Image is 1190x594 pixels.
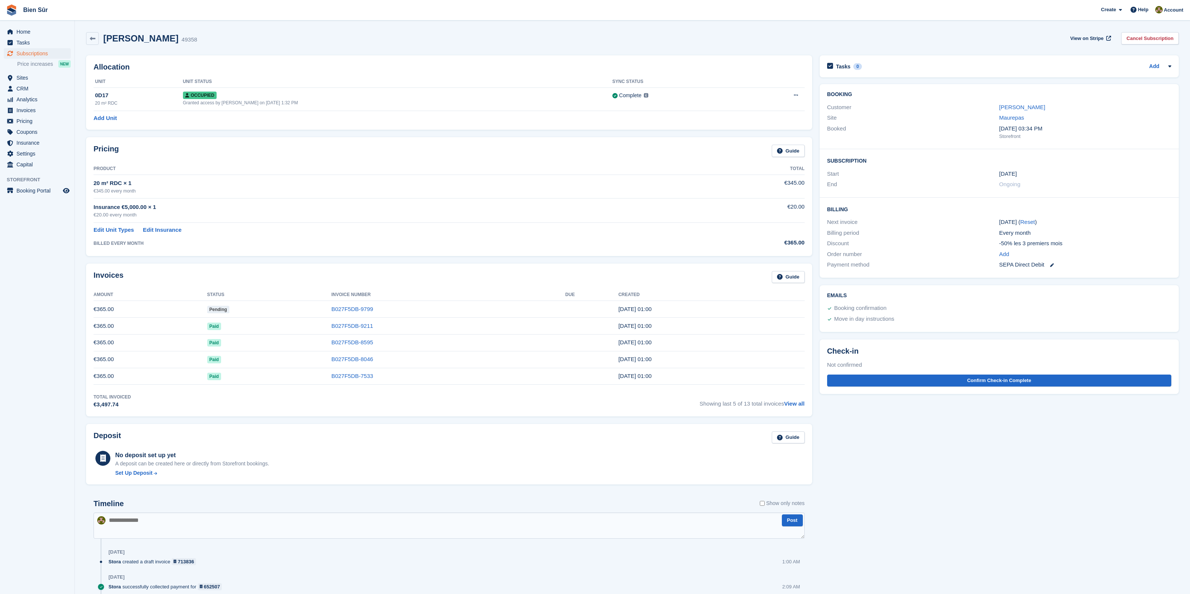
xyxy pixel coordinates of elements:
[331,339,373,345] a: B027F5DB-8595
[612,76,746,88] th: Sync Status
[94,499,124,508] h2: Timeline
[618,323,652,329] time: 2025-07-19 23:00:55 UTC
[198,583,222,590] a: 652507
[94,163,672,175] th: Product
[4,27,71,37] a: menu
[834,304,887,313] div: Booking confirmation
[827,375,1171,387] button: Confirm Check-in Complete
[672,198,805,223] td: €20.00
[827,360,1171,370] div: Not confirmed
[108,549,125,555] div: [DATE]
[4,94,71,105] a: menu
[760,499,765,507] input: Show only notes
[782,558,800,565] div: 1:00 AM
[1121,32,1179,44] a: Cancel Subscription
[94,63,805,71] h2: Allocation
[94,394,131,400] div: Total Invoiced
[94,400,131,409] div: €3,497.74
[95,100,183,107] div: 20 m² RDC
[94,301,207,318] td: €365.00
[836,63,851,70] h2: Tasks
[183,99,612,106] div: Granted access by [PERSON_NAME] on [DATE] 1:32 PM
[618,356,652,362] time: 2025-05-19 23:00:50 UTC
[115,469,269,477] a: Set Up Deposit
[619,92,642,99] div: Complete
[16,73,61,83] span: Sites
[1155,6,1163,13] img: Matthieu Burnand
[97,516,105,524] img: Matthieu Burnand
[115,451,269,460] div: No deposit set up yet
[94,203,672,212] div: Insurance €5,000.00 × 1
[207,289,331,301] th: Status
[827,205,1171,213] h2: Billing
[94,76,183,88] th: Unit
[827,170,999,178] div: Start
[143,226,181,234] a: Edit Insurance
[94,368,207,385] td: €365.00
[672,175,805,198] td: €345.00
[331,306,373,312] a: B027F5DB-9799
[853,63,862,70] div: 0
[94,188,672,194] div: €345.00 every month
[4,185,71,196] a: menu
[94,226,134,234] a: Edit Unit Types
[4,105,71,116] a: menu
[207,356,221,363] span: Paid
[999,250,1009,259] a: Add
[827,250,999,259] div: Order number
[827,124,999,140] div: Booked
[94,351,207,368] td: €365.00
[16,37,61,48] span: Tasks
[331,323,373,329] a: B027F5DB-9211
[204,583,220,590] div: 652507
[94,318,207,335] td: €365.00
[16,116,61,126] span: Pricing
[760,499,805,507] label: Show only notes
[1067,32,1113,44] a: View on Stripe
[672,163,805,175] th: Total
[618,306,652,312] time: 2025-08-19 23:00:07 UTC
[827,180,999,189] div: End
[17,60,71,68] a: Price increases NEW
[784,400,805,407] a: View all
[999,104,1045,110] a: [PERSON_NAME]
[108,583,226,590] div: successfully collected payment for
[94,289,207,301] th: Amount
[672,238,805,247] div: €365.00
[16,138,61,148] span: Insurance
[827,239,999,248] div: Discount
[115,460,269,468] p: A deposit can be created here or directly from Storefront bookings.
[94,211,672,219] div: €20.00 every month
[16,27,61,37] span: Home
[565,289,618,301] th: Due
[4,83,71,94] a: menu
[94,240,672,247] div: BILLED EVERY MONTH
[4,37,71,48] a: menu
[58,60,71,68] div: NEW
[207,306,229,313] span: Pending
[1138,6,1148,13] span: Help
[16,94,61,105] span: Analytics
[108,558,200,565] div: created a draft invoice
[999,218,1171,227] div: [DATE] ( )
[1070,35,1104,42] span: View on Stripe
[700,394,805,409] span: Showing last 5 of 13 total invoices
[834,315,894,324] div: Move in day instructions
[4,138,71,148] a: menu
[772,271,805,283] a: Guide
[16,48,61,59] span: Subscriptions
[183,92,217,99] span: Occupied
[827,261,999,269] div: Payment method
[999,124,1171,133] div: [DATE] 03:34 PM
[16,185,61,196] span: Booking Portal
[999,261,1171,269] div: SEPA Direct Debit
[108,558,121,565] span: Stora
[331,289,565,301] th: Invoice Number
[94,334,207,351] td: €365.00
[181,36,197,44] div: 49358
[207,339,221,347] span: Paid
[62,186,71,195] a: Preview store
[827,229,999,237] div: Billing period
[94,145,119,157] h2: Pricing
[94,271,123,283] h2: Invoices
